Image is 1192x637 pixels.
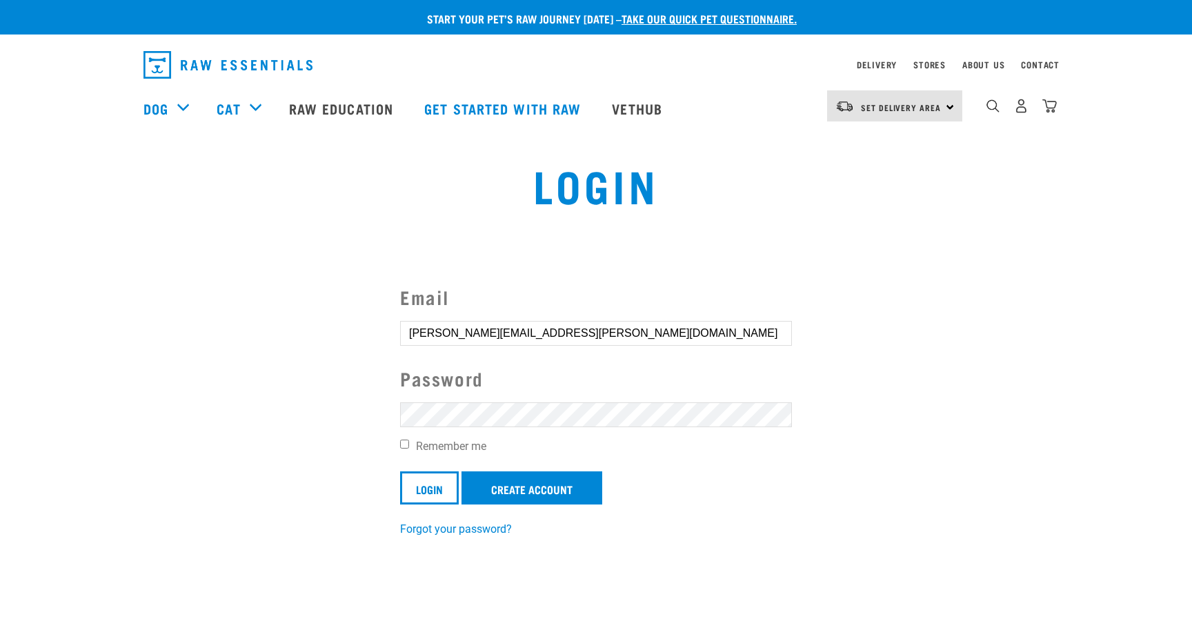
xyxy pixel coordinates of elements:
[1042,99,1057,113] img: home-icon@2x.png
[861,105,941,110] span: Set Delivery Area
[132,46,1060,84] nav: dropdown navigation
[400,364,792,393] label: Password
[223,159,968,209] h1: Login
[400,283,792,311] label: Email
[461,471,602,504] a: Create Account
[275,81,410,136] a: Raw Education
[410,81,598,136] a: Get started with Raw
[143,98,168,119] a: Dog
[962,62,1004,67] a: About Us
[857,62,897,67] a: Delivery
[913,62,946,67] a: Stores
[1014,99,1029,113] img: user.png
[986,99,1000,112] img: home-icon-1@2x.png
[143,51,312,79] img: Raw Essentials Logo
[400,438,792,455] label: Remember me
[598,81,679,136] a: Vethub
[622,15,797,21] a: take our quick pet questionnaire.
[1021,62,1060,67] a: Contact
[400,471,459,504] input: Login
[835,100,854,112] img: van-moving.png
[400,522,512,536] a: Forgot your password?
[217,98,240,119] a: Cat
[400,440,409,449] input: Remember me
